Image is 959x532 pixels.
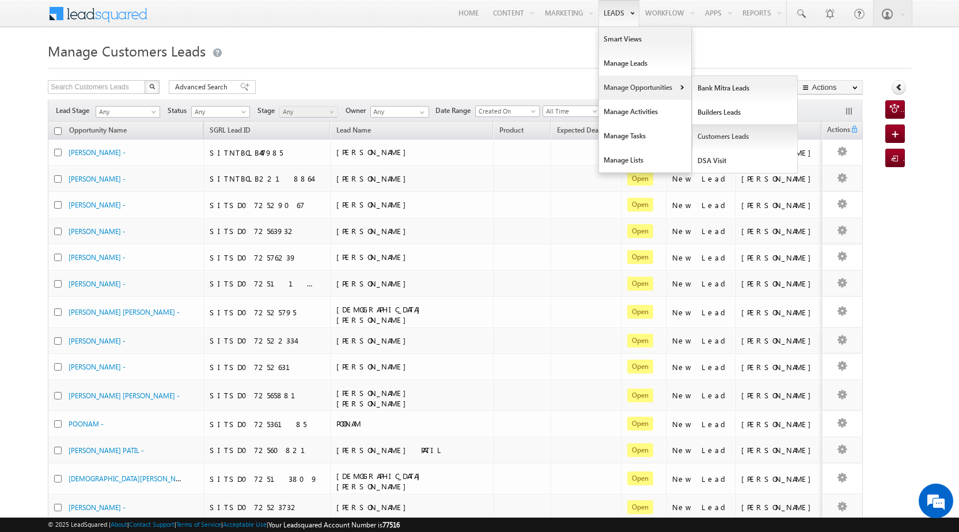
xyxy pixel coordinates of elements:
[210,474,325,484] div: SITSD072513809
[60,61,194,76] div: Chat with us now
[627,198,653,212] span: Open
[599,148,691,172] a: Manage Lists
[475,105,540,117] a: Created On
[692,76,798,100] a: Bank Mitra Leads
[346,105,370,116] span: Owner
[672,226,730,236] div: New Lead
[210,173,325,184] div: SITNTBCLB2218864
[336,388,412,408] span: [PERSON_NAME] [PERSON_NAME]
[627,500,653,514] span: Open
[822,123,850,138] span: Actions
[627,443,653,457] span: Open
[268,520,400,529] span: Your Leadsquared Account Number is
[20,61,48,76] img: d_60004797649_company_0_60004797649
[599,124,691,148] a: Manage Tasks
[210,148,325,158] div: SITNTBCLB447985
[543,105,601,117] a: All Time
[157,355,209,371] em: Start Chat
[551,124,620,139] a: Expected Deal Size
[69,391,180,400] a: [PERSON_NAME] [PERSON_NAME] -
[257,105,279,116] span: Stage
[599,100,691,124] a: Manage Activities
[741,362,817,372] div: [PERSON_NAME]
[210,307,325,318] div: SITSD072525795
[210,445,325,455] div: SITSD072560821
[627,305,653,319] span: Open
[336,199,412,209] span: [PERSON_NAME]
[69,503,126,512] a: [PERSON_NAME] -
[56,105,94,116] span: Lead Stage
[672,252,730,263] div: New Lead
[336,252,412,262] span: [PERSON_NAME]
[279,106,338,118] a: Any
[336,335,412,345] span: [PERSON_NAME]
[210,362,325,372] div: SITSD07252631
[557,126,615,134] span: Expected Deal Size
[414,107,428,118] a: Show All Items
[69,473,197,483] a: [DEMOGRAPHIC_DATA][PERSON_NAME] -
[69,446,144,455] a: [PERSON_NAME] PATIL -
[210,278,325,289] div: SITSD072511035
[168,105,191,116] span: Status
[176,520,221,528] a: Terms of Service
[741,390,817,401] div: [PERSON_NAME]
[336,445,444,455] span: [PERSON_NAME] PATIL
[331,124,377,139] span: Lead Name
[336,173,412,183] span: [PERSON_NAME]
[336,147,412,157] span: [PERSON_NAME]
[692,124,798,149] a: Customers Leads
[627,360,653,373] span: Open
[672,474,730,484] div: New Lead
[692,100,798,124] a: Builders Leads
[336,502,412,512] span: [PERSON_NAME]
[15,107,210,345] textarea: Type your message and hit 'Enter'
[69,337,126,345] a: [PERSON_NAME] -
[672,200,730,210] div: New Lead
[189,6,217,33] div: Minimize live chat window
[69,201,126,209] a: [PERSON_NAME] -
[129,520,175,528] a: Contact Support
[210,126,251,134] span: SGRL Lead ID
[741,502,817,512] div: [PERSON_NAME]
[692,149,798,173] a: DSA Visit
[111,520,127,528] a: About
[63,124,132,139] a: Opportunity Name
[741,252,817,263] div: [PERSON_NAME]
[499,126,524,134] span: Product
[336,418,361,428] span: POONAM
[48,519,400,530] span: © 2025 LeadSquared | | | | |
[672,502,730,512] div: New Lead
[435,105,475,116] span: Date Range
[627,250,653,264] span: Open
[627,417,653,431] span: Open
[54,127,62,135] input: Check all records
[96,106,160,118] a: Any
[69,420,104,428] a: POONAM -
[627,277,653,290] span: Open
[382,520,400,529] span: 77516
[672,278,730,289] div: New Lead
[476,106,536,116] span: Created On
[149,84,155,89] img: Search
[210,252,325,263] div: SITSD072576239
[672,390,730,401] div: New Lead
[204,124,256,139] a: SGRL Lead ID
[69,253,126,262] a: [PERSON_NAME] -
[672,335,730,346] div: New Lead
[210,502,325,512] div: SITSD072523732
[191,106,250,118] a: Any
[280,107,335,117] span: Any
[336,278,412,288] span: [PERSON_NAME]
[741,226,817,236] div: [PERSON_NAME]
[672,419,730,429] div: New Lead
[627,471,653,485] span: Open
[741,173,817,184] div: [PERSON_NAME]
[672,307,730,318] div: New Lead
[627,224,653,238] span: Open
[599,27,691,51] a: Smart Views
[741,200,817,210] div: [PERSON_NAME]
[210,226,325,236] div: SITSD072563932
[69,280,126,288] a: [PERSON_NAME] -
[599,76,691,100] a: Manage Opportunities
[96,107,156,117] span: Any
